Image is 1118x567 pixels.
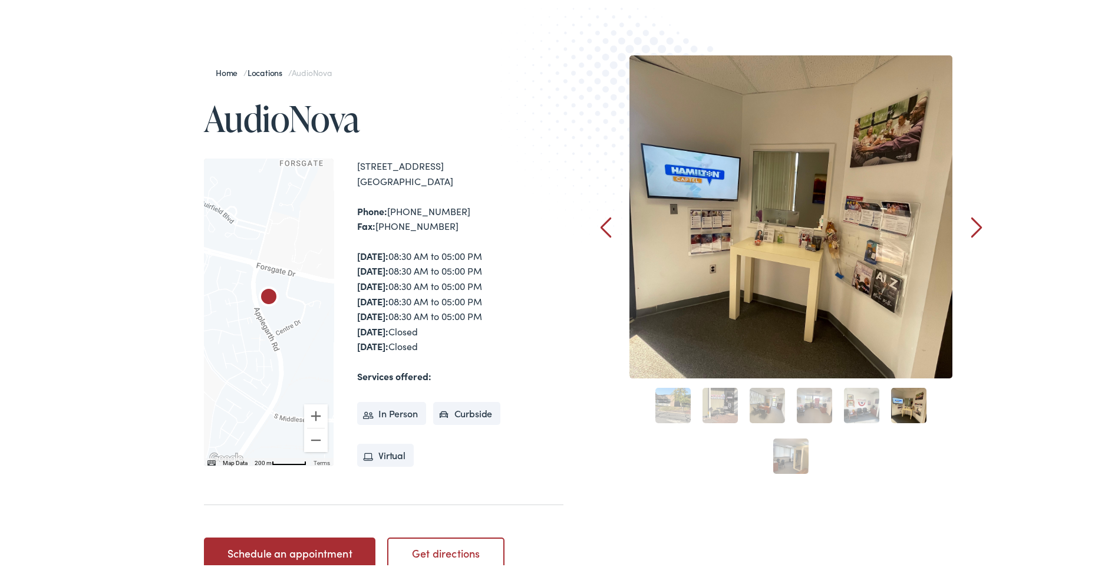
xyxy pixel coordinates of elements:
[601,215,612,236] a: Prev
[314,457,330,464] a: Terms (opens in new tab)
[255,457,272,464] span: 200 m
[655,385,691,421] a: 1
[703,385,738,421] a: 2
[357,277,388,290] strong: [DATE]:
[357,367,431,380] strong: Services offered:
[216,64,243,76] a: Home
[357,247,388,260] strong: [DATE]:
[216,64,332,76] span: / /
[207,449,246,464] img: Google
[248,64,288,76] a: Locations
[357,307,388,320] strong: [DATE]:
[304,426,328,450] button: Zoom out
[204,97,563,136] h1: AudioNova
[357,322,388,335] strong: [DATE]:
[304,402,328,426] button: Zoom in
[357,246,563,352] div: 08:30 AM to 05:00 PM 08:30 AM to 05:00 PM 08:30 AM to 05:00 PM 08:30 AM to 05:00 PM 08:30 AM to 0...
[750,385,785,421] a: 3
[357,202,387,215] strong: Phone:
[773,436,809,472] a: 7
[251,456,310,464] button: Map Scale: 200 m per 55 pixels
[357,217,375,230] strong: Fax:
[357,337,388,350] strong: [DATE]:
[255,282,283,310] div: AudioNova
[292,64,332,76] span: AudioNova
[433,400,501,423] li: Curbside
[891,385,926,421] a: 6
[357,292,388,305] strong: [DATE]:
[971,215,982,236] a: Next
[357,400,426,423] li: In Person
[207,457,216,465] button: Keyboard shortcuts
[844,385,879,421] a: 5
[357,441,414,465] li: Virtual
[357,202,563,232] div: [PHONE_NUMBER] [PHONE_NUMBER]
[357,262,388,275] strong: [DATE]:
[223,457,248,465] button: Map Data
[797,385,832,421] a: 4
[357,156,563,186] div: [STREET_ADDRESS] [GEOGRAPHIC_DATA]
[207,449,246,464] a: Open this area in Google Maps (opens a new window)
